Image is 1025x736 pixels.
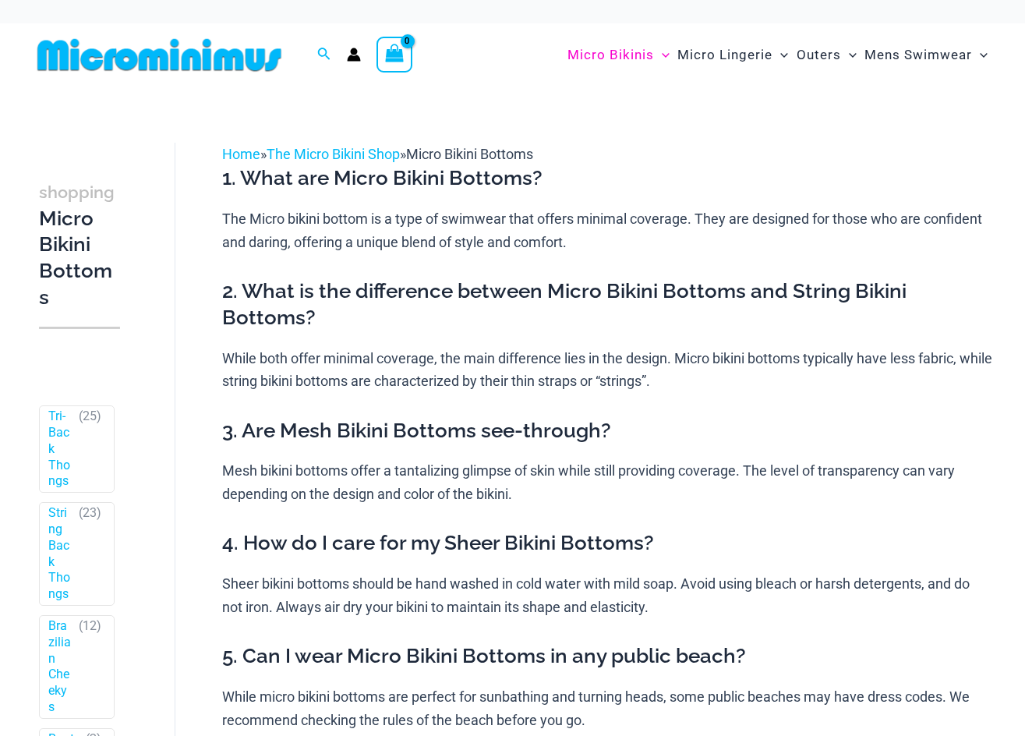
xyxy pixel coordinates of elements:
a: Home [222,146,260,162]
h3: 2. What is the difference between Micro Bikini Bottoms and String Bikini Bottoms? [222,278,993,331]
a: Micro LingerieMenu ToggleMenu Toggle [673,31,792,79]
span: Menu Toggle [654,35,670,75]
a: OutersMenu ToggleMenu Toggle [793,31,861,79]
p: Mesh bikini bottoms offer a tantalizing glimpse of skin while still providing coverage. The level... [222,459,993,505]
span: 25 [83,409,97,423]
nav: Site Navigation [561,29,994,81]
a: Micro BikinisMenu ToggleMenu Toggle [564,31,673,79]
span: shopping [39,182,115,202]
h3: 1. What are Micro Bikini Bottoms? [222,165,993,192]
span: ( ) [79,409,101,490]
span: » » [222,146,533,162]
h3: Micro Bikini Bottoms [39,179,120,311]
p: The Micro bikini bottom is a type of swimwear that offers minimal coverage. They are designed for... [222,207,993,253]
a: Search icon link [317,45,331,65]
span: Micro Bikinis [567,35,654,75]
span: Mens Swimwear [864,35,972,75]
span: ( ) [79,505,101,603]
a: Mens SwimwearMenu ToggleMenu Toggle [861,31,991,79]
h3: 5. Can I wear Micro Bikini Bottoms in any public beach? [222,643,993,670]
h3: 4. How do I care for my Sheer Bikini Bottoms? [222,530,993,557]
img: MM SHOP LOGO FLAT [31,37,288,73]
span: ( ) [79,618,101,716]
p: While both offer minimal coverage, the main difference lies in the design. Micro bikini bottoms t... [222,347,993,393]
a: String Back Thongs [48,505,72,603]
a: View Shopping Cart, empty [376,37,412,73]
span: Micro Lingerie [677,35,772,75]
span: 12 [83,618,97,633]
p: While micro bikini bottoms are perfect for sunbathing and turning heads, some public beaches may ... [222,685,993,731]
span: Menu Toggle [772,35,788,75]
span: Micro Bikini Bottoms [406,146,533,162]
span: Menu Toggle [841,35,857,75]
a: Account icon link [347,48,361,62]
span: Outers [797,35,841,75]
h3: 3. Are Mesh Bikini Bottoms see-through? [222,418,993,444]
a: Brazilian Cheekys [48,618,72,716]
p: Sheer bikini bottoms should be hand washed in cold water with mild soap. Avoid using bleach or ha... [222,572,993,618]
a: The Micro Bikini Shop [267,146,400,162]
span: 23 [83,505,97,520]
span: Menu Toggle [972,35,988,75]
a: Tri-Back Thongs [48,409,72,490]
